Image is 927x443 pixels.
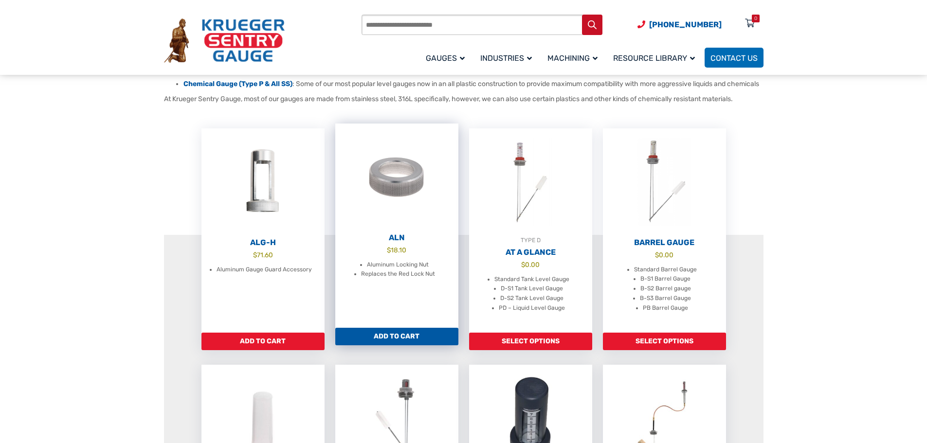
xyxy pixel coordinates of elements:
img: Krueger Sentry Gauge [164,18,285,63]
img: Barrel Gauge [603,128,726,235]
div: TYPE D [469,235,592,245]
a: TYPE DAt A Glance $0.00 Standard Tank Level Gauge D-S1 Tank Level Gauge D-S2 Tank Level Gauge PD ... [469,128,592,333]
li: B-S1 Barrel Gauge [640,274,691,284]
li: : Some of our most popular level gauges now in an all plastic construction to provide maximum com... [183,79,763,89]
li: PD – Liquid Level Gauge [499,303,565,313]
li: Standard Tank Level Gauge [494,275,569,284]
bdi: 18.10 [387,246,406,254]
a: Chemical Gauge (Type P & All SS) [183,80,292,88]
h2: At A Glance [469,248,592,257]
li: Replaces the Red Lock Nut [361,269,435,279]
span: Gauges [426,53,465,63]
h2: ALN [335,233,458,243]
a: Phone Number (920) 434-8860 [637,18,722,31]
img: ALG-OF [201,128,325,235]
bdi: 71.60 [253,251,273,259]
a: Barrel Gauge $0.00 Standard Barrel Gauge B-S1 Barrel Gauge B-S2 Barrel gauge B-S3 Barrel Gauge PB... [603,128,726,333]
a: Machining [542,46,607,69]
h2: Barrel Gauge [603,238,726,248]
li: Aluminum Gauge Guard Accessory [217,265,312,275]
h2: ALG-H [201,238,325,248]
li: D-S1 Tank Level Gauge [501,284,563,294]
a: Add to cart: “At A Glance” [469,333,592,350]
li: Standard Barrel Gauge [634,265,697,275]
a: Add to cart: “ALN” [335,328,458,345]
a: Industries [474,46,542,69]
span: $ [387,246,391,254]
li: D-S2 Tank Level Gauge [500,294,563,303]
bdi: 0.00 [655,251,673,259]
a: Add to cart: “Barrel Gauge” [603,333,726,350]
span: Contact Us [710,53,758,63]
a: Gauges [420,46,474,69]
a: Add to cart: “ALG-H” [201,333,325,350]
div: 0 [754,15,757,22]
a: Contact Us [705,48,763,68]
span: Machining [547,53,598,63]
span: [PHONE_NUMBER] [649,20,722,29]
span: $ [655,251,659,259]
li: Aluminum Locking Nut [367,260,429,270]
bdi: 0.00 [521,261,540,268]
li: B-S2 Barrel gauge [640,284,691,294]
span: Industries [480,53,532,63]
a: Resource Library [607,46,705,69]
a: ALG-H $71.60 Aluminum Gauge Guard Accessory [201,128,325,333]
a: ALN $18.10 Aluminum Locking Nut Replaces the Red Lock Nut [335,124,458,328]
li: PB Barrel Gauge [643,303,688,313]
span: $ [253,251,257,259]
span: Resource Library [613,53,695,63]
img: ALN [335,124,458,230]
img: At A Glance [469,128,592,235]
li: B-S3 Barrel Gauge [640,294,691,303]
span: $ [521,261,525,268]
p: At Krueger Sentry Gauge, most of our gauges are made from stainless steel, 316L specifically, how... [164,94,763,104]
